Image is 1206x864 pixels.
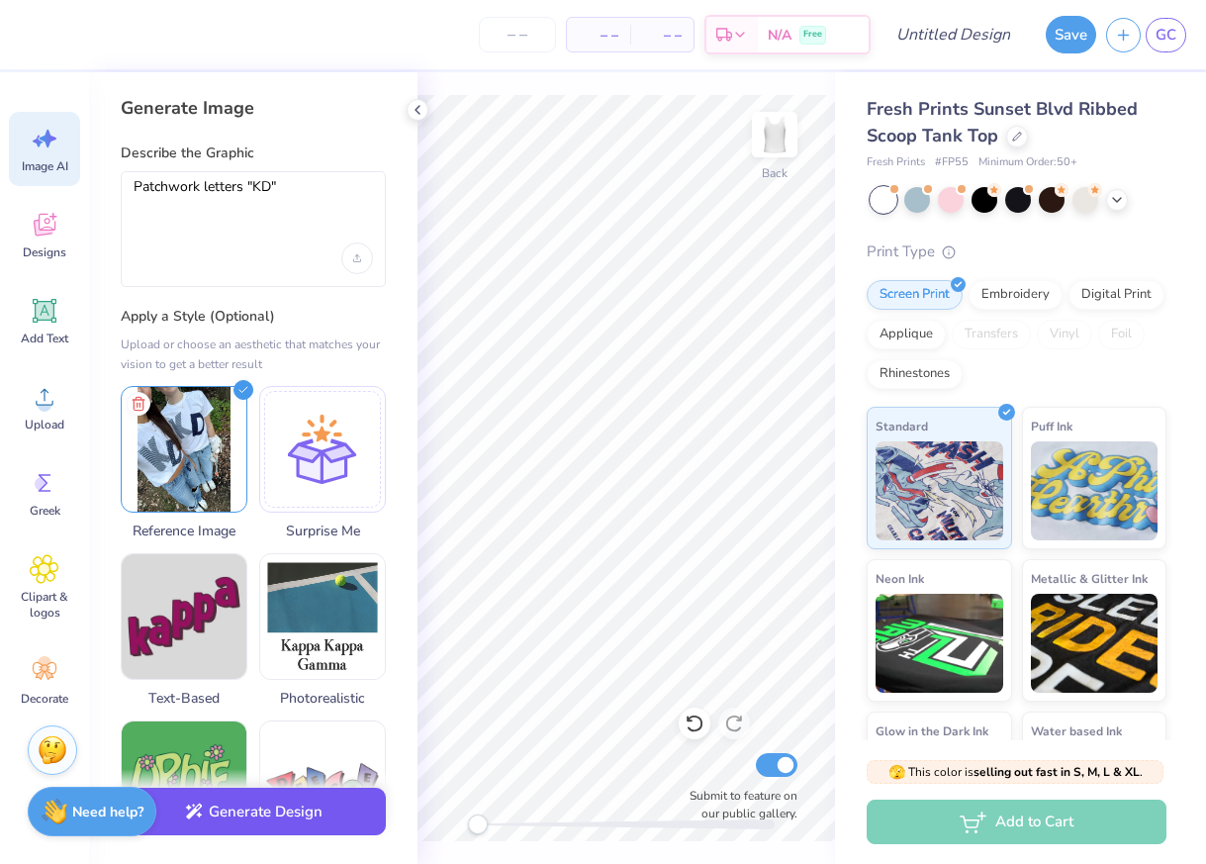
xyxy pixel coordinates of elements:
div: Back [762,164,788,182]
span: Fresh Prints [867,154,925,171]
input: Untitled Design [881,15,1026,54]
span: # FP55 [935,154,969,171]
span: N/A [768,25,791,46]
div: Transfers [952,320,1031,349]
img: Upload reference [122,387,246,512]
input: – – [479,17,556,52]
label: Describe the Graphic [121,144,386,163]
div: Vinyl [1037,320,1092,349]
span: Fresh Prints Sunset Blvd Ribbed Scoop Tank Top [867,97,1138,147]
label: Submit to feature on our public gallery. [679,787,797,822]
strong: selling out fast in S, M, L & XL [974,764,1140,780]
span: Image AI [22,158,68,174]
span: Decorate [21,691,68,707]
span: Puff Ink [1031,416,1072,436]
img: Back [755,115,794,154]
div: Digital Print [1068,280,1164,310]
span: Metallic & Glitter Ink [1031,568,1148,589]
span: – – [579,25,618,46]
div: Print Type [867,240,1166,263]
img: 60s & 70s [122,721,246,846]
span: Designs [23,244,66,260]
span: – – [642,25,682,46]
img: Photorealistic [260,554,385,679]
a: GC [1146,18,1186,52]
strong: Need help? [72,803,143,821]
div: Upload or choose an aesthetic that matches your vision to get a better result [121,335,386,374]
img: Neon Ink [876,594,1003,693]
button: Generate Design [121,788,386,836]
span: Standard [876,416,928,436]
img: Text-Based [122,554,246,679]
div: Rhinestones [867,359,963,389]
div: Upload image [341,242,373,274]
span: Minimum Order: 50 + [978,154,1077,171]
div: Generate Image [121,96,386,120]
span: This color is . [888,763,1143,781]
label: Apply a Style (Optional) [121,307,386,327]
img: Puff Ink [1031,441,1159,540]
button: Save [1046,16,1096,53]
img: Metallic & Glitter Ink [1031,594,1159,693]
span: Reference Image [121,521,247,541]
span: Photorealistic [259,688,386,709]
div: Screen Print [867,280,963,310]
span: Upload [25,417,64,432]
span: Free [803,28,822,42]
span: Neon Ink [876,568,924,589]
span: Add Text [21,331,68,346]
img: 80s & 90s [260,721,385,846]
div: Accessibility label [468,815,488,834]
div: Applique [867,320,946,349]
span: 🫣 [888,763,905,782]
div: Foil [1098,320,1145,349]
span: Greek [30,503,60,519]
span: Water based Ink [1031,720,1122,741]
div: Embroidery [969,280,1063,310]
span: Surprise Me [259,521,386,541]
span: GC [1156,24,1176,47]
img: Standard [876,441,1003,540]
span: Glow in the Dark Ink [876,720,988,741]
span: Text-Based [121,688,247,709]
span: Clipart & logos [12,589,77,621]
textarea: Patchwork letters "KD" [134,178,373,228]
